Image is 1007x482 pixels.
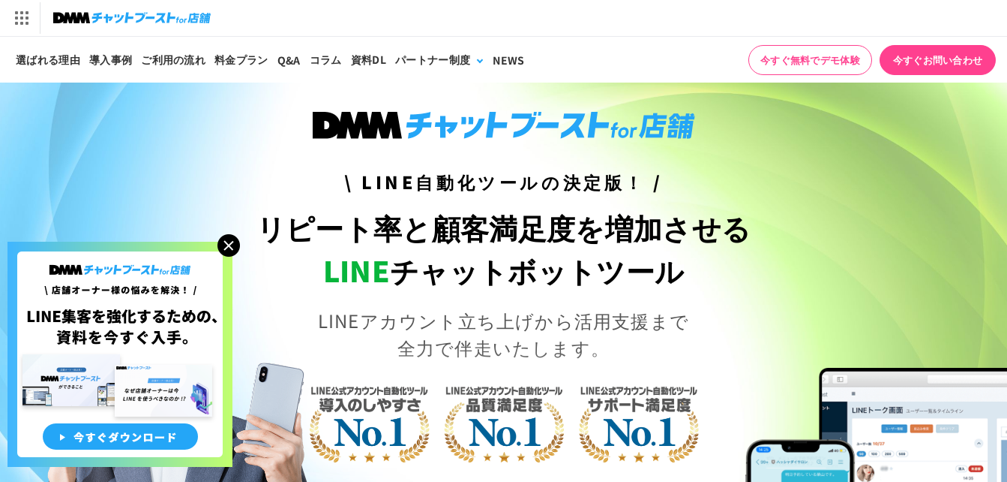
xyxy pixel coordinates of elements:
[7,242,232,260] a: 店舗オーナー様の悩みを解決!LINE集客を狂化するための資料を今すぐ入手!
[252,206,756,292] h1: リピート率と顧客満足度を増加させる チャットボットツール
[53,8,211,29] img: チャットブーストfor店舗
[880,45,996,75] a: 今すぐお問い合わせ
[252,169,756,195] h3: \ LINE自動化ツールの決定版！ /
[273,37,305,83] a: Q&A
[2,2,40,34] img: サービス
[11,37,85,83] a: 選ばれる理由
[85,37,136,83] a: 導入事例
[252,307,756,361] p: LINEアカウント立ち上げから活用支援まで 全力で伴走いたします。
[488,37,529,83] a: NEWS
[210,37,273,83] a: 料金プラン
[136,37,210,83] a: ご利用の流れ
[395,52,470,68] div: パートナー制度
[323,249,390,291] span: LINE
[7,242,232,467] img: 店舗オーナー様の悩みを解決!LINE集客を狂化するための資料を今すぐ入手!
[305,37,346,83] a: コラム
[748,45,872,75] a: 今すぐ無料でデモ体験
[346,37,391,83] a: 資料DL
